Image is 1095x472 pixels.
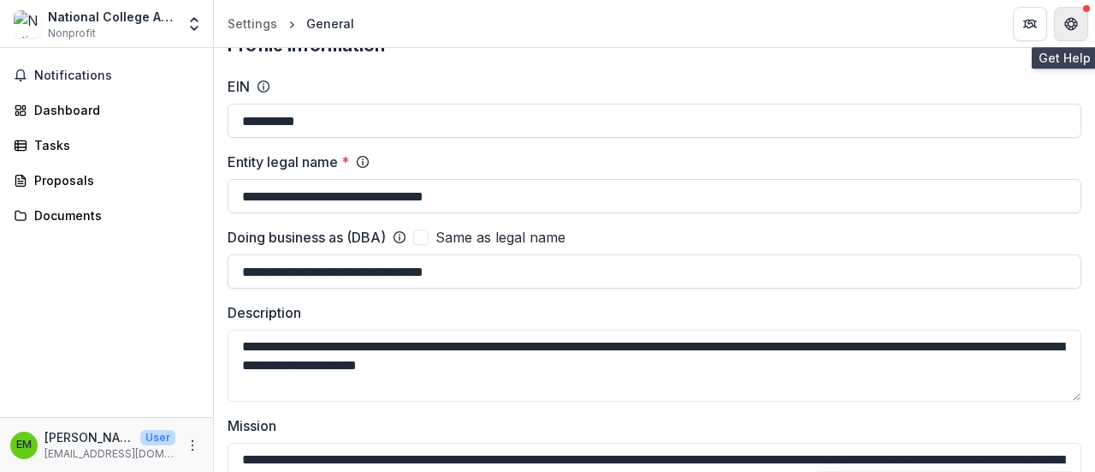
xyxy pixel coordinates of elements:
span: Nonprofit [48,26,96,41]
label: Doing business as (DBA) [228,227,386,248]
button: Partners [1013,7,1047,41]
p: [PERSON_NAME] [44,428,133,446]
label: Description [228,302,1071,323]
div: Proposals [34,171,192,189]
button: Open entity switcher [182,7,206,41]
img: National College Attainment Network [14,10,41,38]
div: National College Attainment Network [48,8,175,26]
div: Tasks [34,136,192,154]
div: Elizabeth Morgan [16,439,32,451]
p: User [140,430,175,445]
span: Same as legal name [435,227,565,248]
a: Proposals [7,166,206,194]
div: Dashboard [34,101,192,119]
p: [EMAIL_ADDRESS][DOMAIN_NAME] [44,446,175,462]
div: Documents [34,206,192,224]
label: Mission [228,415,1071,436]
nav: breadcrumb [221,11,361,36]
label: EIN [228,76,250,97]
div: General [306,15,354,33]
a: Settings [221,11,284,36]
span: Notifications [34,69,199,83]
label: Entity legal name [228,152,349,172]
a: Dashboard [7,96,206,124]
a: Tasks [7,131,206,159]
button: More [182,435,203,456]
div: Settings [228,15,277,33]
button: Get Help [1054,7,1088,41]
button: Notifications [7,62,206,89]
a: Documents [7,201,206,230]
